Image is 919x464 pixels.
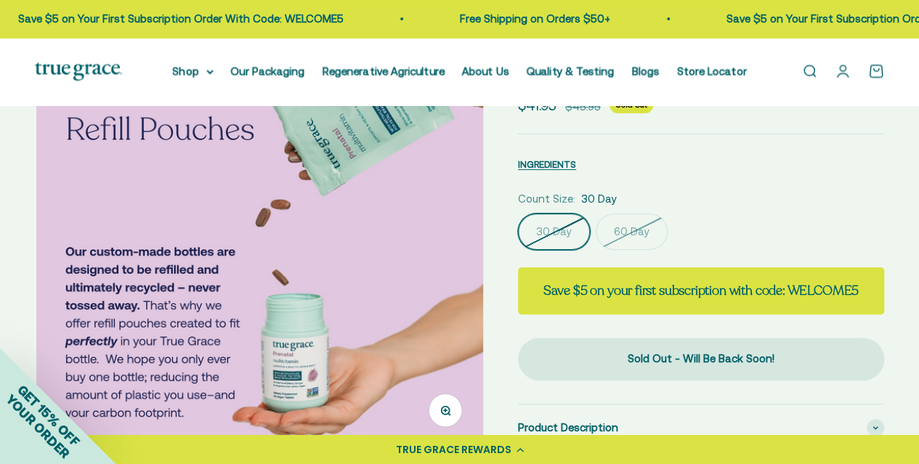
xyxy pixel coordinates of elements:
a: About Us [462,65,509,77]
summary: Product Description [518,404,884,451]
compare-at-price: $45.95 [565,98,601,115]
a: Free Shipping on Orders $50+ [407,12,557,25]
span: 30 Day [581,190,617,208]
span: YOUR ORDER [3,391,73,461]
strong: Save $5 on your first subscription with code: WELCOME5 [543,282,859,299]
span: INGREDIENTS [518,159,576,170]
legend: Count Size: [518,190,575,208]
a: Quality & Testing [527,65,615,77]
sale-price: $41.95 [518,94,556,116]
summary: Shop [173,62,214,80]
div: TRUE GRACE REWARDS [396,442,511,457]
button: INGREDIENTS [518,155,576,173]
button: Sold Out - Will Be Back Soon! [518,338,884,380]
span: Product Description [518,419,618,436]
a: Store Locator [677,65,747,77]
a: Regenerative Agriculture [323,65,445,77]
a: Blogs [632,65,660,77]
span: GET 15% OFF [15,381,82,449]
sold-out-badge: Sold Out [610,97,653,113]
a: Our Packaging [231,65,305,77]
img: Our custom-made bottles are designed to be refilled and ultimately recycled - never tossed away. ... [36,1,485,449]
div: Sold Out - Will Be Back Soon! [547,350,855,367]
